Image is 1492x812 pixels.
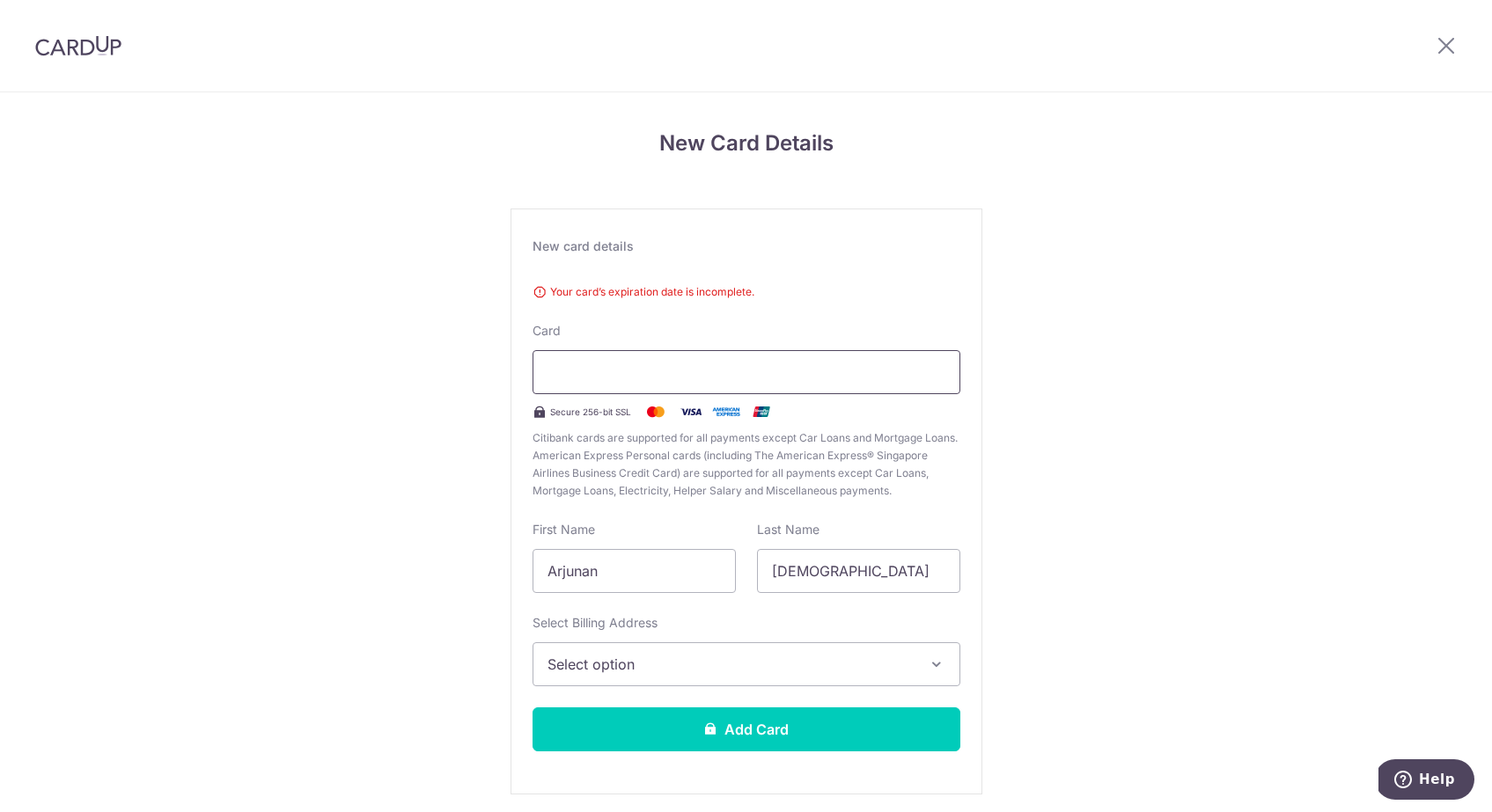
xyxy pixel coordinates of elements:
[550,405,631,419] span: Secure 256-bit SSL
[673,401,709,422] img: Visa
[757,549,960,593] input: Cardholder Last Name
[511,128,982,159] h4: New Card Details
[638,401,673,422] img: Mastercard
[548,362,945,383] iframe: Secure card payment input frame
[533,642,960,686] button: Select option
[757,521,819,538] label: Last Name
[548,654,914,675] span: Select option
[533,429,960,500] span: Citibank cards are supported for all payments except Car Loans and Mortgage Loans. American Expre...
[533,238,960,255] div: New card details
[533,322,561,340] label: Card
[533,549,736,593] input: Cardholder First Name
[533,283,960,301] span: Your card’s expiration date is incomplete.
[533,614,658,632] label: Select Billing Address
[709,401,744,422] img: .alt.amex
[744,401,779,422] img: .alt.unionpay
[533,707,960,751] button: Add Card
[1378,759,1474,803] iframe: Opens a widget where you can find more information
[533,521,595,538] label: First Name
[35,35,121,56] img: CardUp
